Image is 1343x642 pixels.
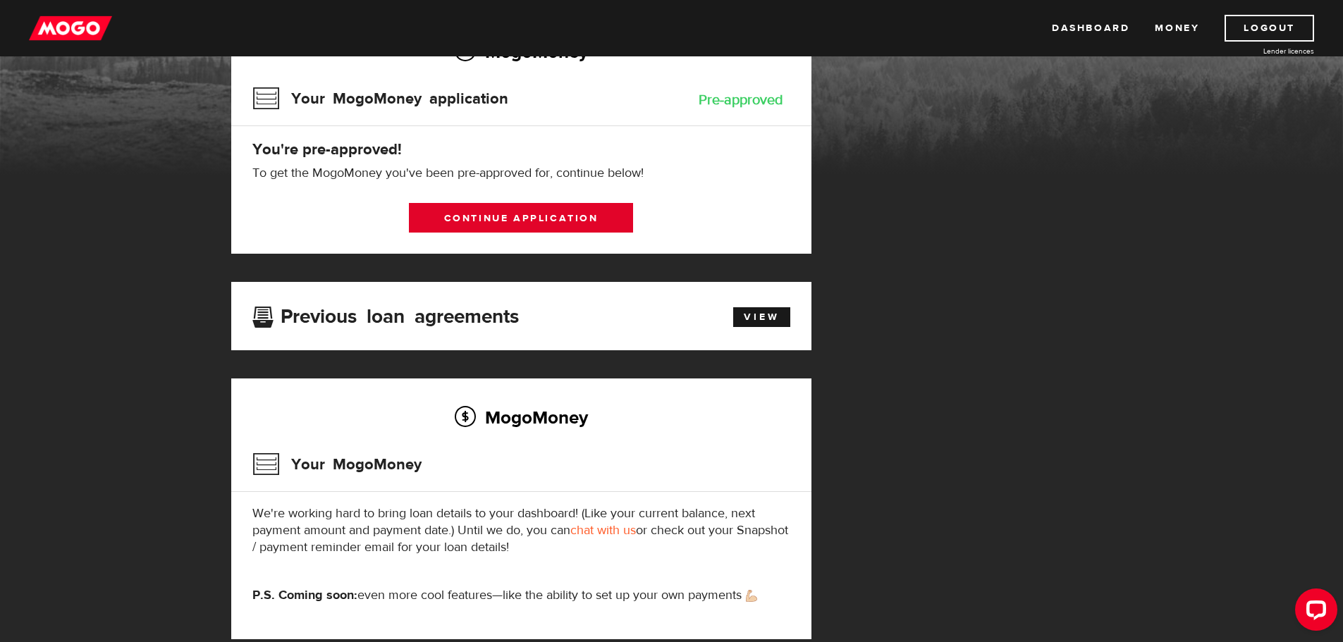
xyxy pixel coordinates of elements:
strong: P.S. Coming soon: [252,587,357,603]
h2: MogoMoney [252,402,790,432]
a: Dashboard [1052,15,1129,42]
img: strong arm emoji [746,590,757,602]
a: Money [1155,15,1199,42]
p: even more cool features—like the ability to set up your own payments [252,587,790,604]
iframe: LiveChat chat widget [1284,583,1343,642]
h3: Your MogoMoney application [252,80,508,117]
a: chat with us [570,522,636,538]
a: Logout [1225,15,1314,42]
img: mogo_logo-11ee424be714fa7cbb0f0f49df9e16ec.png [29,15,112,42]
p: We're working hard to bring loan details to your dashboard! (Like your current balance, next paym... [252,505,790,556]
a: View [733,307,790,327]
div: Pre-approved [699,93,783,107]
h3: Your MogoMoney [252,446,422,483]
h4: You're pre-approved! [252,140,790,159]
a: Lender licences [1208,46,1314,56]
p: To get the MogoMoney you've been pre-approved for, continue below! [252,165,790,182]
h3: Previous loan agreements [252,305,519,323]
a: Continue application [409,203,633,233]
